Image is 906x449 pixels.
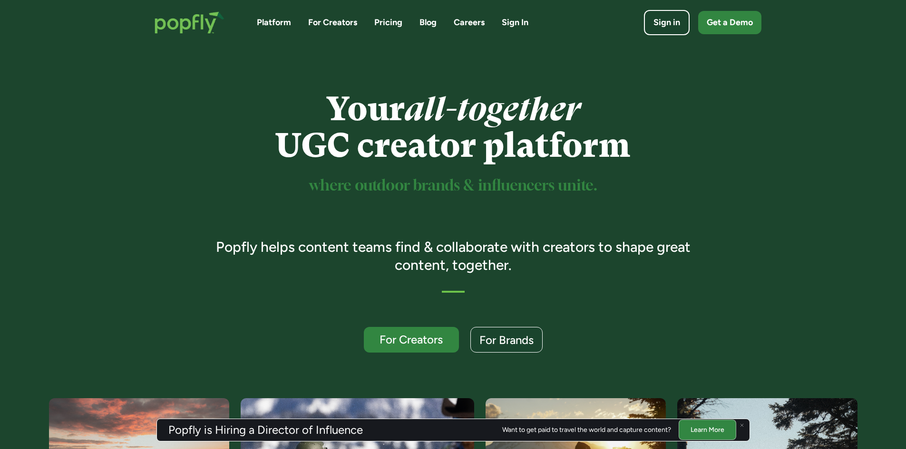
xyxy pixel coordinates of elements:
a: home [145,2,234,43]
sup: where outdoor brands & influencers unite. [309,179,597,193]
div: Get a Demo [707,17,753,29]
div: Sign in [653,17,680,29]
a: Learn More [679,420,736,440]
a: Blog [419,17,437,29]
em: all-together [405,90,580,128]
a: Get a Demo [698,11,761,34]
h1: Your UGC creator platform [202,91,704,164]
a: Pricing [374,17,402,29]
a: Careers [454,17,485,29]
div: Want to get paid to travel the world and capture content? [502,426,671,434]
div: For Brands [479,334,534,346]
a: For Brands [470,327,543,353]
a: For Creators [308,17,357,29]
a: Sign In [502,17,528,29]
a: For Creators [364,327,459,353]
h3: Popfly helps content teams find & collaborate with creators to shape great content, together. [202,238,704,274]
div: For Creators [372,334,450,345]
a: Sign in [644,10,690,35]
h3: Popfly is Hiring a Director of Influence [168,424,363,436]
a: Platform [257,17,291,29]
